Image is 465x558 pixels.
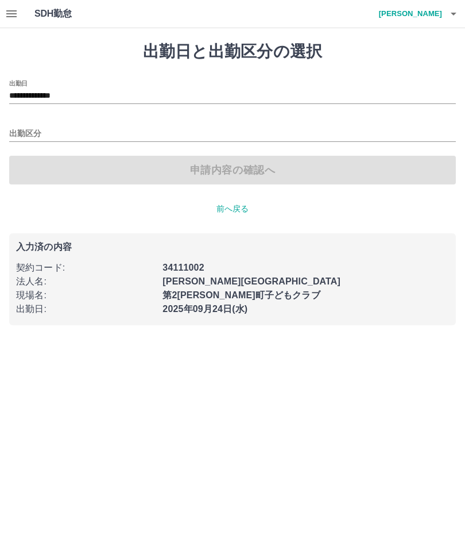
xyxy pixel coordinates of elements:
p: 入力済の内容 [16,243,449,252]
b: 2025年09月24日(水) [162,304,247,314]
b: 34111002 [162,263,204,272]
h1: 出勤日と出勤区分の選択 [9,42,456,61]
b: 第2[PERSON_NAME]町子どもクラブ [162,290,320,300]
p: 契約コード : [16,261,156,275]
p: 法人名 : [16,275,156,288]
p: 現場名 : [16,288,156,302]
p: 前へ戻る [9,203,456,215]
label: 出勤日 [9,79,28,87]
p: 出勤日 : [16,302,156,316]
b: [PERSON_NAME][GEOGRAPHIC_DATA] [162,276,340,286]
